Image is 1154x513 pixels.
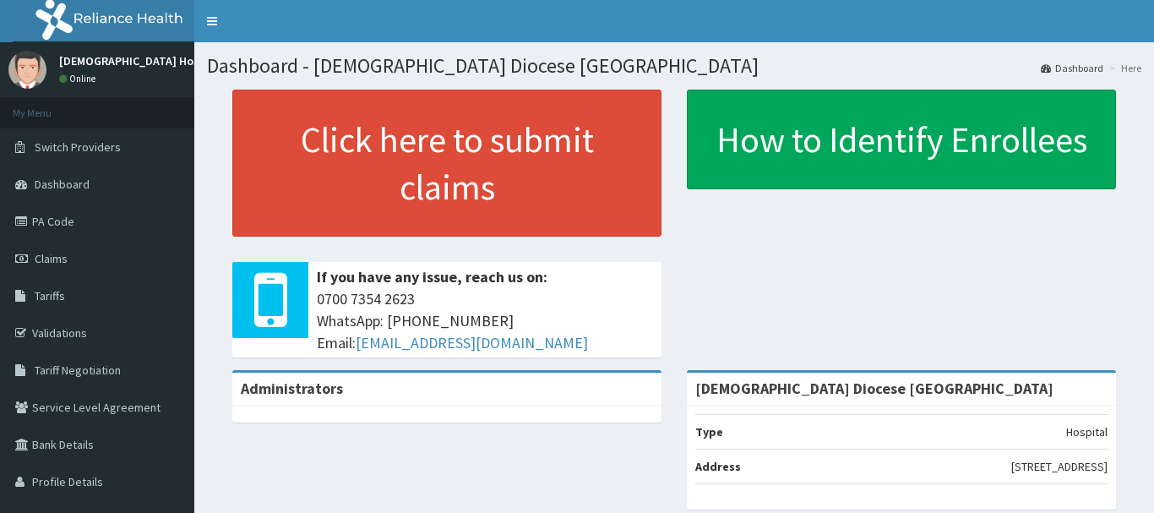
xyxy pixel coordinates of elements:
strong: [DEMOGRAPHIC_DATA] Diocese [GEOGRAPHIC_DATA] [695,379,1053,398]
b: Administrators [241,379,343,398]
h1: Dashboard - [DEMOGRAPHIC_DATA] Diocese [GEOGRAPHIC_DATA] [207,55,1141,77]
a: How to Identify Enrollees [687,90,1116,189]
span: Tariff Negotiation [35,363,121,378]
a: Click here to submit claims [232,90,661,237]
b: Type [695,424,723,439]
b: If you have any issue, reach us on: [317,267,547,287]
a: [EMAIL_ADDRESS][DOMAIN_NAME] [356,333,588,352]
p: [DEMOGRAPHIC_DATA] Hospital [59,55,225,67]
p: [STREET_ADDRESS] [1011,458,1108,475]
span: Tariffs [35,288,65,303]
span: 0700 7354 2623 WhatsApp: [PHONE_NUMBER] Email: [317,288,653,353]
span: Dashboard [35,177,90,192]
p: Hospital [1066,423,1108,440]
span: Claims [35,251,68,266]
img: User Image [8,51,46,89]
b: Address [695,459,741,474]
a: Online [59,73,100,85]
li: Here [1105,61,1141,75]
a: Dashboard [1041,61,1103,75]
span: Switch Providers [35,139,121,155]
